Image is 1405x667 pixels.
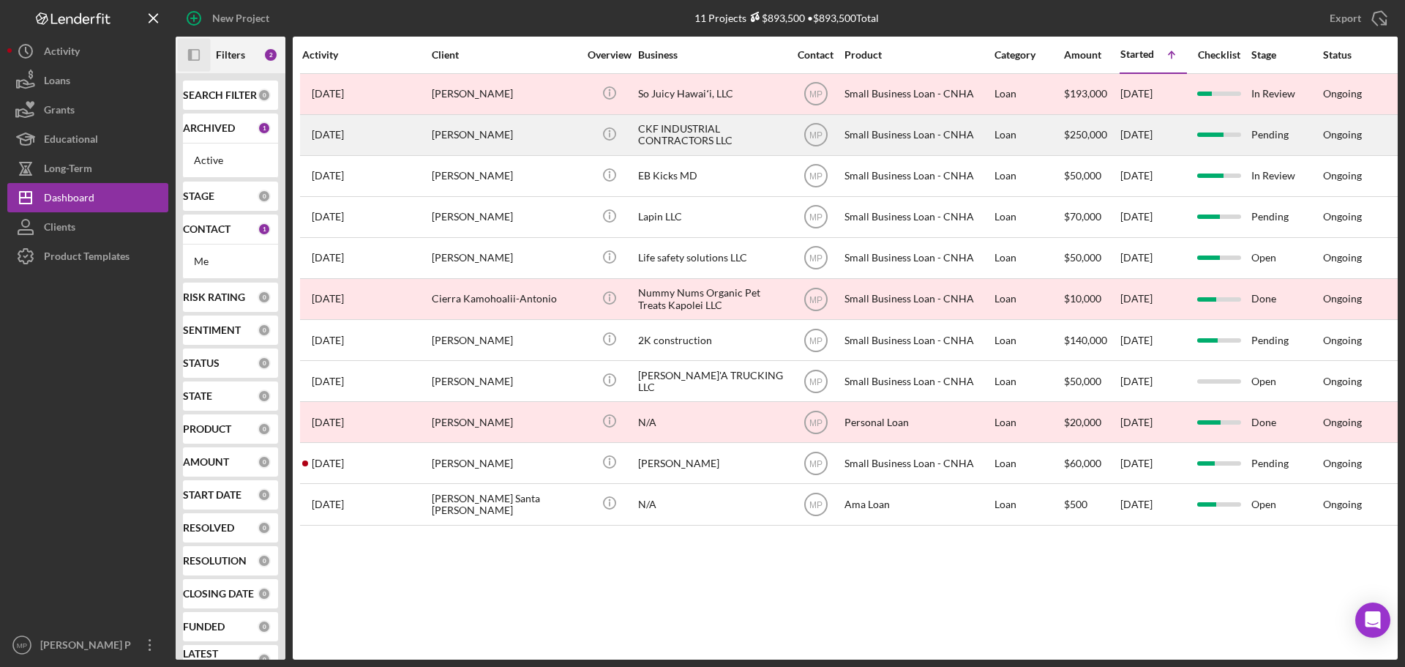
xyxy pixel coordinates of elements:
text: MP [809,376,823,387]
div: Loan [994,362,1063,400]
div: 0 [258,89,271,102]
b: STAGE [183,190,214,202]
span: $50,000 [1064,169,1101,182]
time: 2025-07-17 21:26 [312,376,344,387]
div: Open Intercom Messenger [1355,603,1390,638]
div: Ongoing [1323,252,1362,264]
div: [DATE] [1120,239,1186,277]
button: Clients [7,212,168,242]
div: [DATE] [1120,444,1186,482]
div: EB Kicks MD [638,157,784,195]
div: 0 [258,521,271,534]
div: Ongoing [1323,88,1362,100]
b: RISK RATING [183,291,245,303]
b: RESOLUTION [183,555,247,567]
div: Pending [1251,116,1322,154]
time: 2025-08-19 21:12 [312,211,344,223]
time: 2025-08-26 02:09 [312,252,344,264]
div: Small Business Loan - CNHA [844,157,991,195]
b: PRODUCT [183,423,231,435]
div: Clients [44,212,75,245]
text: MP [17,641,27,649]
div: Loan [994,485,1063,523]
button: Educational [7,124,168,154]
text: MP [809,130,823,141]
div: [DATE] [1120,321,1186,359]
button: MP[PERSON_NAME] P [7,630,168,660]
div: Loan [994,403,1063,441]
div: [PERSON_NAME] Santa [PERSON_NAME] [432,485,578,523]
div: [PERSON_NAME] [432,444,578,482]
div: 0 [258,291,271,304]
div: 0 [258,455,271,469]
text: MP [809,212,823,223]
div: Me [194,256,267,267]
b: FUNDED [183,621,225,633]
a: Activity [7,37,168,66]
div: Contact [788,49,843,61]
span: $50,000 [1064,251,1101,264]
div: Category [994,49,1063,61]
b: CLOSING DATE [183,588,254,600]
div: Small Business Loan - CNHA [844,116,991,154]
div: [DATE] [1120,116,1186,154]
time: 2025-08-12 20:46 [312,417,344,428]
div: N/A [638,485,784,523]
div: 2K construction [638,321,784,359]
div: Ongoing [1323,211,1362,223]
div: Small Business Loan - CNHA [844,362,991,400]
div: [PERSON_NAME] [432,362,578,400]
div: Loan [994,444,1063,482]
div: 0 [258,357,271,370]
div: Client [432,49,578,61]
div: Pending [1251,444,1322,482]
div: Stage [1251,49,1322,61]
time: 2025-08-09 03:32 [312,170,344,182]
div: 2 [263,48,278,62]
text: MP [809,294,823,305]
b: STATUS [183,357,220,369]
div: Amount [1064,49,1119,61]
div: Ongoing [1323,417,1362,428]
div: Overview [582,49,637,61]
div: Loan [994,157,1063,195]
div: [PERSON_NAME] [638,444,784,482]
text: MP [809,417,823,428]
div: Ongoing [1323,170,1362,182]
div: Loan [994,198,1063,236]
b: RESOLVED [183,522,234,534]
time: 2025-08-29 20:17 [312,499,344,510]
div: 0 [258,554,271,567]
div: [PERSON_NAME]'A TRUCKING LLC [638,362,784,400]
div: Ongoing [1323,129,1362,141]
div: Lapin LLC [638,198,784,236]
div: 0 [258,488,271,502]
button: Dashboard [7,183,168,212]
button: Grants [7,95,168,124]
div: [PERSON_NAME] [432,403,578,441]
div: [PERSON_NAME] [432,198,578,236]
div: Small Business Loan - CNHA [844,444,991,482]
b: SENTIMENT [183,324,241,336]
div: 0 [258,390,271,403]
time: 2025-05-05 02:16 [312,88,344,100]
div: [DATE] [1120,157,1186,195]
div: [DATE] [1120,280,1186,318]
div: N/A [638,403,784,441]
div: 0 [258,422,271,436]
div: Loans [44,66,70,99]
div: Life safety solutions LLC [638,239,784,277]
text: MP [809,458,823,469]
div: [PERSON_NAME] [432,321,578,359]
div: $893,500 [746,12,805,24]
div: Open [1251,239,1322,277]
div: [DATE] [1120,198,1186,236]
div: 0 [258,653,271,666]
div: New Project [212,4,269,33]
div: In Review [1251,75,1322,113]
time: 2025-09-06 01:34 [312,129,344,141]
button: Long-Term [7,154,168,183]
div: Loan [994,116,1063,154]
div: Pending [1251,198,1322,236]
